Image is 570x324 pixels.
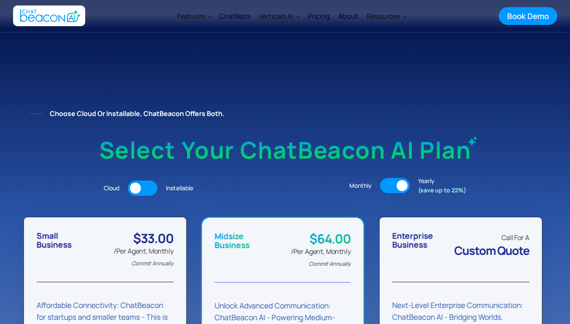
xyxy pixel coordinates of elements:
div: Monthly [349,181,372,190]
a: About [334,5,362,27]
div: About [338,10,358,22]
div: Book Demo [507,11,549,22]
div: Enterprise Business [392,232,433,249]
div: Verticals AI [259,10,293,22]
img: Dropdown [208,15,212,18]
div: $64.00 [291,232,351,246]
div: Yearly [418,176,466,194]
div: Features [177,10,205,22]
img: Dropdown [297,15,300,18]
strong: (save up to 22%) [418,186,466,194]
div: Cloud [104,184,119,193]
div: /Per Agent, Monthly [291,246,351,270]
span: Custom Quote [454,243,529,258]
div: Verticals AI [254,6,303,26]
a: Pricing [303,6,334,26]
em: Commit Annually [131,259,173,267]
div: $33.00 [113,232,173,245]
strong: Choose Cloud or Installable, ChatBeacon offers both. [50,109,224,118]
h1: Select your ChatBeacon AI plan [26,136,545,164]
a: home [13,5,85,26]
div: Installable [166,184,193,193]
div: ChatBots [219,10,250,22]
div: Midsize Business [215,232,250,250]
a: ChatBots [215,5,254,27]
em: Commit Annually [309,260,351,267]
div: Features [173,6,215,26]
a: Book Demo [499,7,557,25]
div: Pricing [308,10,330,22]
img: Dropdown [403,15,407,18]
img: ChatBeacon AI [467,135,478,147]
div: Resources [367,10,400,22]
img: Line [30,113,43,114]
div: Call For A [454,232,529,243]
div: /Per Agent, Monthly [113,245,173,269]
div: Resources [362,6,410,26]
div: Small Business [36,232,71,249]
